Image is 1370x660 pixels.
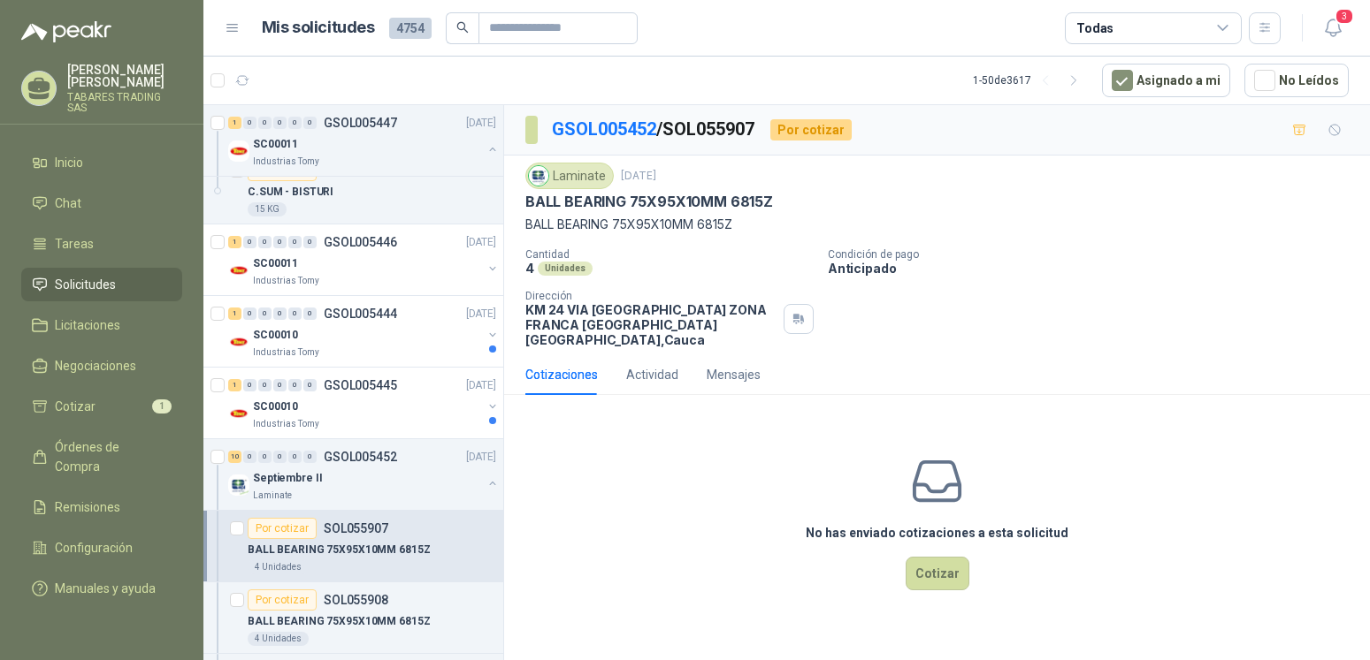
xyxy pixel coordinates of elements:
[55,579,156,598] span: Manuales y ayuda
[21,186,182,220] a: Chat
[1076,19,1114,38] div: Todas
[55,153,83,172] span: Inicio
[621,168,656,185] p: [DATE]
[228,474,249,496] img: Company Logo
[243,307,256,320] div: 0
[552,118,656,140] a: GSOL005452
[21,572,182,605] a: Manuales y ayuda
[525,261,534,276] p: 4
[538,262,593,276] div: Unidades
[262,15,375,41] h1: Mis solicitudes
[525,365,598,384] div: Cotizaciones
[303,379,317,391] div: 0
[55,275,116,294] span: Solicitudes
[456,21,469,34] span: search
[324,236,397,248] p: GSOL005446
[324,451,397,463] p: GSOL005452
[253,398,298,415] p: SC00010
[248,202,287,216] div: 15 KG
[55,437,165,476] span: Órdenes de Compra
[258,307,272,320] div: 0
[228,451,241,463] div: 10
[228,446,500,503] a: 10 0 0 0 0 0 GSOL005452[DATE] Company LogoSeptiembre IILaminate
[152,399,172,413] span: 1
[248,589,317,611] div: Por cotizar
[288,236,302,248] div: 0
[525,193,773,211] p: BALL BEARING 75X95X10MM 6815Z
[248,518,317,539] div: Por cotizar
[228,331,249,353] img: Company Logo
[258,379,272,391] div: 0
[21,146,182,179] a: Inicio
[55,397,96,416] span: Cotizar
[21,308,182,342] a: Licitaciones
[258,236,272,248] div: 0
[828,248,1363,261] p: Condición de pago
[55,356,136,376] span: Negociaciones
[253,155,319,169] p: Industrias Tomy
[303,117,317,129] div: 0
[253,417,319,431] p: Industrias Tomy
[248,184,333,201] p: C.SUM - BISTURI
[273,236,287,248] div: 0
[55,315,120,335] span: Licitaciones
[1102,64,1230,97] button: Asignado a mi
[203,511,503,582] a: Por cotizarSOL055907BALL BEARING 75X95X10MM 6815Z4 Unidades
[525,302,777,347] p: KM 24 VIA [GEOGRAPHIC_DATA] ZONA FRANCA [GEOGRAPHIC_DATA] [GEOGRAPHIC_DATA] , Cauca
[253,470,322,487] p: Septiembre II
[253,489,292,503] p: Laminate
[243,236,256,248] div: 0
[389,18,432,39] span: 4754
[1317,12,1349,44] button: 3
[1244,64,1349,97] button: No Leídos
[828,261,1363,276] p: Anticipado
[228,260,249,281] img: Company Logo
[324,164,388,177] p: SOL055920
[466,234,496,251] p: [DATE]
[248,542,431,558] p: BALL BEARING 75X95X10MM 6815Z
[466,115,496,132] p: [DATE]
[288,451,302,463] div: 0
[806,523,1068,542] h3: No has enviado cotizaciones a esta solicitud
[248,632,309,646] div: 4 Unidades
[273,117,287,129] div: 0
[228,231,500,288] a: 1 0 0 0 0 0 GSOL005446[DATE] Company LogoSC00011Industrias Tomy
[21,21,111,42] img: Logo peakr
[228,112,500,169] a: 1 0 0 0 0 0 GSOL005447[DATE] Company LogoSC00011Industrias Tomy
[55,538,133,558] span: Configuración
[55,234,94,254] span: Tareas
[228,117,241,129] div: 1
[324,594,388,606] p: SOL055908
[707,365,761,384] div: Mensajes
[288,379,302,391] div: 0
[248,560,309,574] div: 4 Unidades
[21,430,182,483] a: Órdenes de Compra
[55,497,120,517] span: Remisiones
[525,248,814,261] p: Cantidad
[243,451,256,463] div: 0
[273,379,287,391] div: 0
[466,306,496,322] p: [DATE]
[273,307,287,320] div: 0
[228,403,249,424] img: Company Logo
[466,449,496,466] p: [DATE]
[324,307,397,320] p: GSOL005444
[203,153,503,224] a: Por cotizarSOL055920C.SUM - BISTURI15 KG
[529,166,548,186] img: Company Logo
[243,379,256,391] div: 0
[303,451,317,463] div: 0
[228,375,500,431] a: 1 0 0 0 0 0 GSOL005445[DATE] Company LogoSC00010Industrias Tomy
[973,66,1088,95] div: 1 - 50 de 3617
[67,64,182,88] p: [PERSON_NAME] [PERSON_NAME]
[21,490,182,524] a: Remisiones
[253,136,298,153] p: SC00011
[228,236,241,248] div: 1
[906,557,969,590] button: Cotizar
[21,227,182,261] a: Tareas
[21,349,182,383] a: Negociaciones
[228,140,249,162] img: Company Logo
[324,379,397,391] p: GSOL005445
[525,163,614,189] div: Laminate
[253,255,298,272] p: SC00011
[55,193,81,213] span: Chat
